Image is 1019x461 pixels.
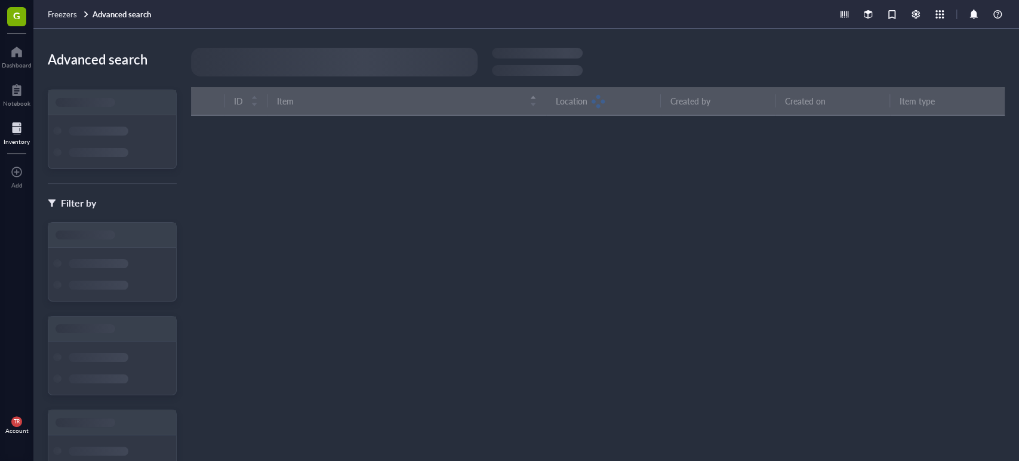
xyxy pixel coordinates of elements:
a: Dashboard [2,42,32,69]
a: Advanced search [93,9,153,20]
div: Filter by [61,195,96,211]
span: Freezers [48,8,77,20]
div: Notebook [3,100,30,107]
span: G [13,8,20,23]
div: Advanced search [48,48,177,70]
a: Freezers [48,9,90,20]
a: Notebook [3,81,30,107]
div: Add [11,182,23,189]
a: Inventory [4,119,30,145]
div: Inventory [4,138,30,145]
div: Account [5,427,29,434]
span: TR [14,419,20,425]
div: Dashboard [2,62,32,69]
